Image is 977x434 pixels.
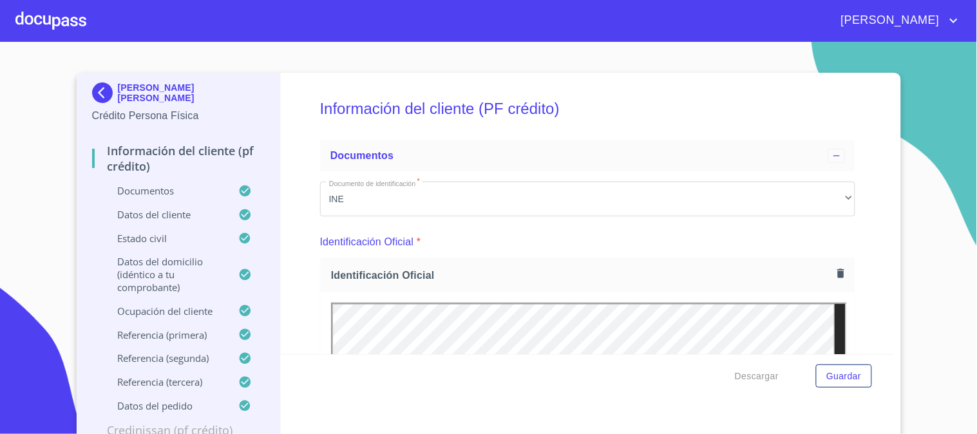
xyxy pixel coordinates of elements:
p: Datos del domicilio (idéntico a tu comprobante) [92,255,239,294]
p: Ocupación del Cliente [92,305,239,317]
p: Documentos [92,184,239,197]
button: account of current user [831,10,962,31]
p: Información del cliente (PF crédito) [92,143,265,174]
span: Guardar [826,368,861,384]
p: Crédito Persona Física [92,108,265,124]
div: Documentos [320,140,855,171]
span: Identificación Oficial [331,269,832,282]
span: [PERSON_NAME] [831,10,946,31]
p: [PERSON_NAME] [PERSON_NAME] [118,82,265,103]
img: Docupass spot blue [92,82,118,103]
span: Descargar [735,368,779,384]
p: Referencia (tercera) [92,375,239,388]
p: Estado Civil [92,232,239,245]
div: [PERSON_NAME] [PERSON_NAME] [92,82,265,108]
div: INE [320,182,855,216]
span: Documentos [330,150,394,161]
p: Referencia (primera) [92,328,239,341]
p: Referencia (segunda) [92,352,239,364]
h5: Información del cliente (PF crédito) [320,82,855,135]
p: Datos del pedido [92,399,239,412]
p: Datos del cliente [92,208,239,221]
p: Identificación Oficial [320,234,414,250]
button: Descargar [730,364,784,388]
button: Guardar [816,364,871,388]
